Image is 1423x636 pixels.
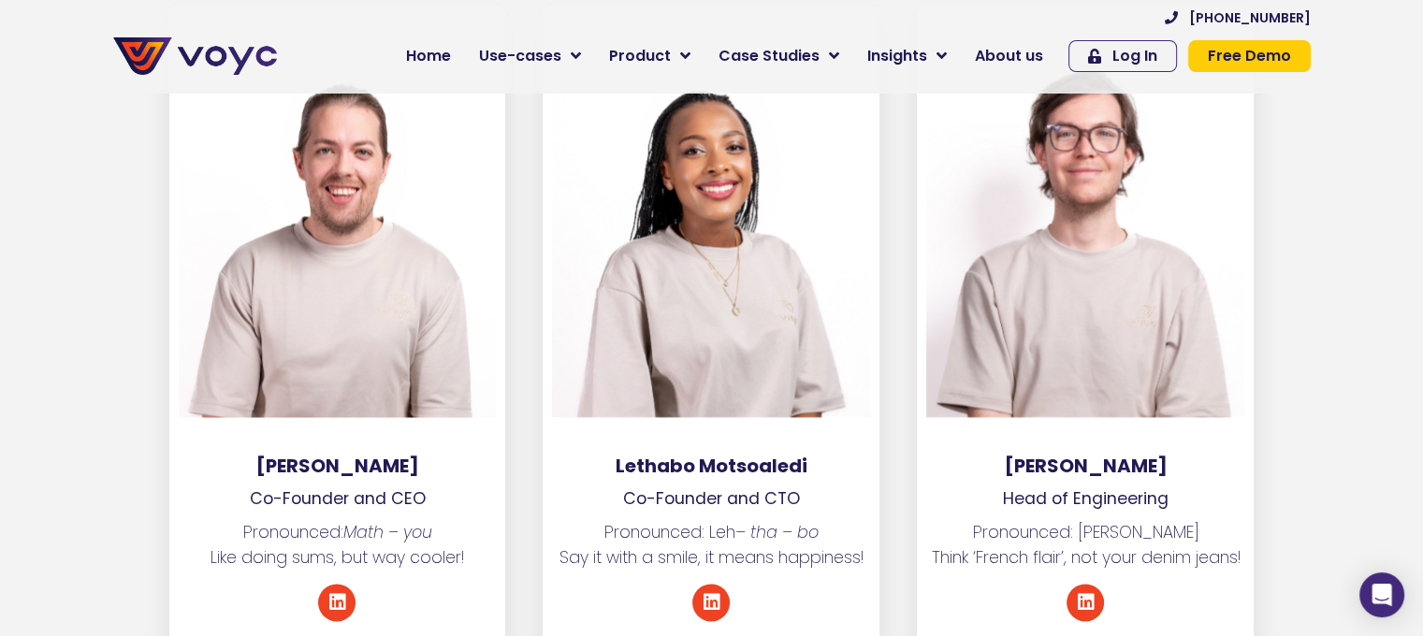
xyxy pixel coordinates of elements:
p: Co-Founder and CEO [169,486,506,511]
span: Product [609,45,671,67]
a: Case Studies [704,37,853,75]
div: Open Intercom Messenger [1359,572,1404,617]
p: Co-Founder and CTO [543,486,879,511]
p: Pronounced: Leh Say it with a smile, it means happiness! [543,520,879,570]
a: Free Demo [1188,40,1311,72]
span: Home [406,45,451,67]
p: Pronounced: Like doing sums, but way cooler! [169,520,506,570]
em: – tha – bo [735,521,819,543]
img: voyc-full-logo [113,37,277,75]
a: Insights [853,37,961,75]
p: Head of Engineering [917,486,1254,511]
a: About us [961,37,1057,75]
span: Use-cases [479,45,561,67]
span: Free Demo [1208,49,1291,64]
span: [PHONE_NUMBER] [1189,11,1311,24]
span: Log In [1112,49,1157,64]
a: Use-cases [465,37,595,75]
h3: Lethabo Motsoaledi [543,455,879,477]
em: Math – you [342,521,431,543]
h3: [PERSON_NAME] [169,455,506,477]
a: [PHONE_NUMBER] [1165,11,1311,24]
span: Insights [867,45,927,67]
a: Log In [1068,40,1177,72]
span: Case Studies [719,45,820,67]
h3: [PERSON_NAME] [917,455,1254,477]
a: Home [392,37,465,75]
span: About us [975,45,1043,67]
p: Pronounced: [PERSON_NAME] Think ‘French flair’, not your denim jeans! [917,520,1254,570]
a: Product [595,37,704,75]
